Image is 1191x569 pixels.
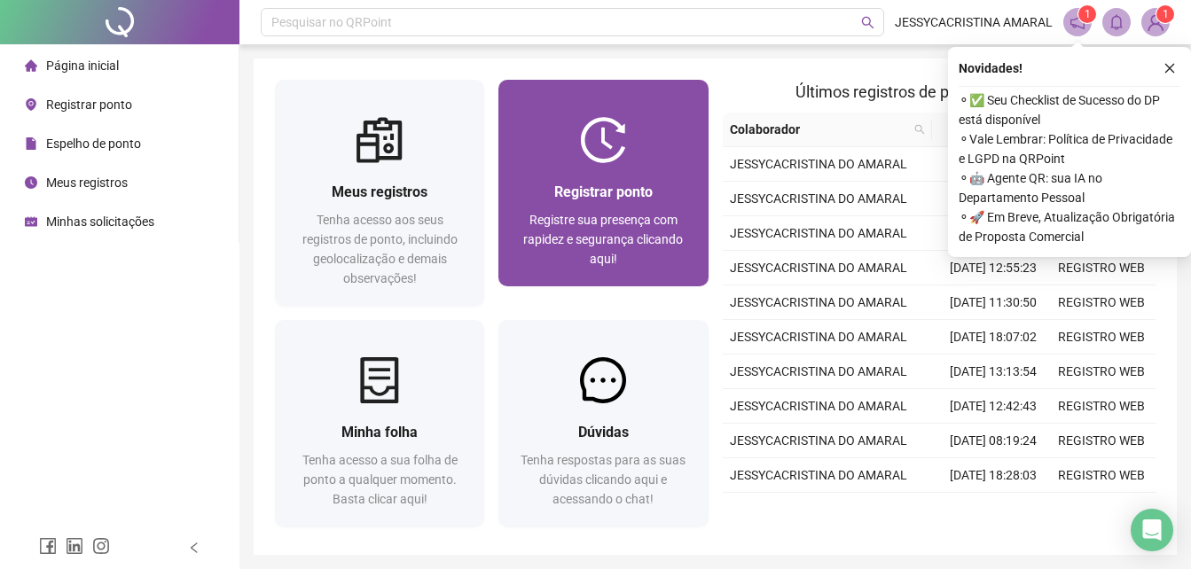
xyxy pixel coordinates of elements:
[1156,5,1174,23] sup: Atualize o seu contato no menu Meus Dados
[498,80,708,286] a: Registrar pontoRegistre sua presença com rapidez e segurança clicando aqui!
[1047,355,1156,389] td: REGISTRO WEB
[730,468,907,482] span: JESSYCACRISTINA DO AMARAL
[66,537,83,555] span: linkedin
[939,251,1047,285] td: [DATE] 12:55:23
[1047,285,1156,320] td: REGISTRO WEB
[861,16,874,29] span: search
[939,493,1047,527] td: [DATE] 12:54:18
[302,453,458,506] span: Tenha acesso a sua folha de ponto a qualquer momento. Basta clicar aqui!
[92,537,110,555] span: instagram
[730,364,907,378] span: JESSYCACRISTINA DO AMARAL
[46,214,154,229] span: Minhas solicitações
[1047,424,1156,458] td: REGISTRO WEB
[523,213,683,266] span: Registre sua presença com rapidez e segurança clicando aqui!
[959,129,1180,168] span: ⚬ Vale Lembrar: Política de Privacidade e LGPD na QRPoint
[25,215,37,228] span: schedule
[1047,320,1156,355] td: REGISTRO WEB
[895,12,1053,32] span: JESSYCACRISTINA AMARAL
[911,116,929,143] span: search
[1109,14,1124,30] span: bell
[730,433,907,448] span: JESSYCACRISTINA DO AMARAL
[1047,493,1156,527] td: REGISTRO WEB
[46,136,141,151] span: Espelho de ponto
[1131,509,1173,551] div: Open Intercom Messenger
[914,124,925,135] span: search
[1047,251,1156,285] td: REGISTRO WEB
[275,320,484,526] a: Minha folhaTenha acesso a sua folha de ponto a qualquer momento. Basta clicar aqui!
[1070,14,1085,30] span: notification
[730,261,907,275] span: JESSYCACRISTINA DO AMARAL
[959,207,1180,246] span: ⚬ 🚀 Em Breve, Atualização Obrigatória de Proposta Comercial
[1078,5,1096,23] sup: 1
[46,58,119,73] span: Página inicial
[25,137,37,150] span: file
[332,183,427,200] span: Meus registros
[188,542,200,554] span: left
[578,424,629,440] span: Dúvidas
[939,147,1047,182] td: [DATE] 08:16:00
[959,58,1023,78] span: Novidades !
[939,320,1047,355] td: [DATE] 18:07:02
[1164,62,1176,74] span: close
[730,120,908,139] span: Colaborador
[730,295,907,309] span: JESSYCACRISTINA DO AMARAL
[1047,458,1156,493] td: REGISTRO WEB
[46,97,132,112] span: Registrar ponto
[1047,389,1156,424] td: REGISTRO WEB
[730,330,907,344] span: JESSYCACRISTINA DO AMARAL
[25,59,37,72] span: home
[959,168,1180,207] span: ⚬ 🤖 Agente QR: sua IA no Departamento Pessoal
[1163,8,1169,20] span: 1
[730,191,907,206] span: JESSYCACRISTINA DO AMARAL
[25,176,37,189] span: clock-circle
[939,285,1047,320] td: [DATE] 11:30:50
[730,399,907,413] span: JESSYCACRISTINA DO AMARAL
[1085,8,1091,20] span: 1
[341,424,418,440] span: Minha folha
[932,113,1037,147] th: Data/Hora
[939,120,1015,139] span: Data/Hora
[275,80,484,306] a: Meus registrosTenha acesso aos seus registros de ponto, incluindo geolocalização e demais observa...
[521,453,686,506] span: Tenha respostas para as suas dúvidas clicando aqui e acessando o chat!
[39,537,57,555] span: facebook
[939,216,1047,251] td: [DATE] 13:17:46
[302,213,458,285] span: Tenha acesso aos seus registros de ponto, incluindo geolocalização e demais observações!
[939,389,1047,424] td: [DATE] 12:42:43
[939,182,1047,216] td: [DATE] 18:07:42
[25,98,37,111] span: environment
[554,183,653,200] span: Registrar ponto
[730,226,907,240] span: JESSYCACRISTINA DO AMARAL
[939,458,1047,493] td: [DATE] 18:28:03
[939,424,1047,458] td: [DATE] 08:19:24
[46,175,128,190] span: Meus registros
[795,82,1082,101] span: Últimos registros de ponto sincronizados
[939,355,1047,389] td: [DATE] 13:13:54
[498,320,708,526] a: DúvidasTenha respostas para as suas dúvidas clicando aqui e acessando o chat!
[730,157,907,171] span: JESSYCACRISTINA DO AMARAL
[1142,9,1169,35] img: 93589
[959,90,1180,129] span: ⚬ ✅ Seu Checklist de Sucesso do DP está disponível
